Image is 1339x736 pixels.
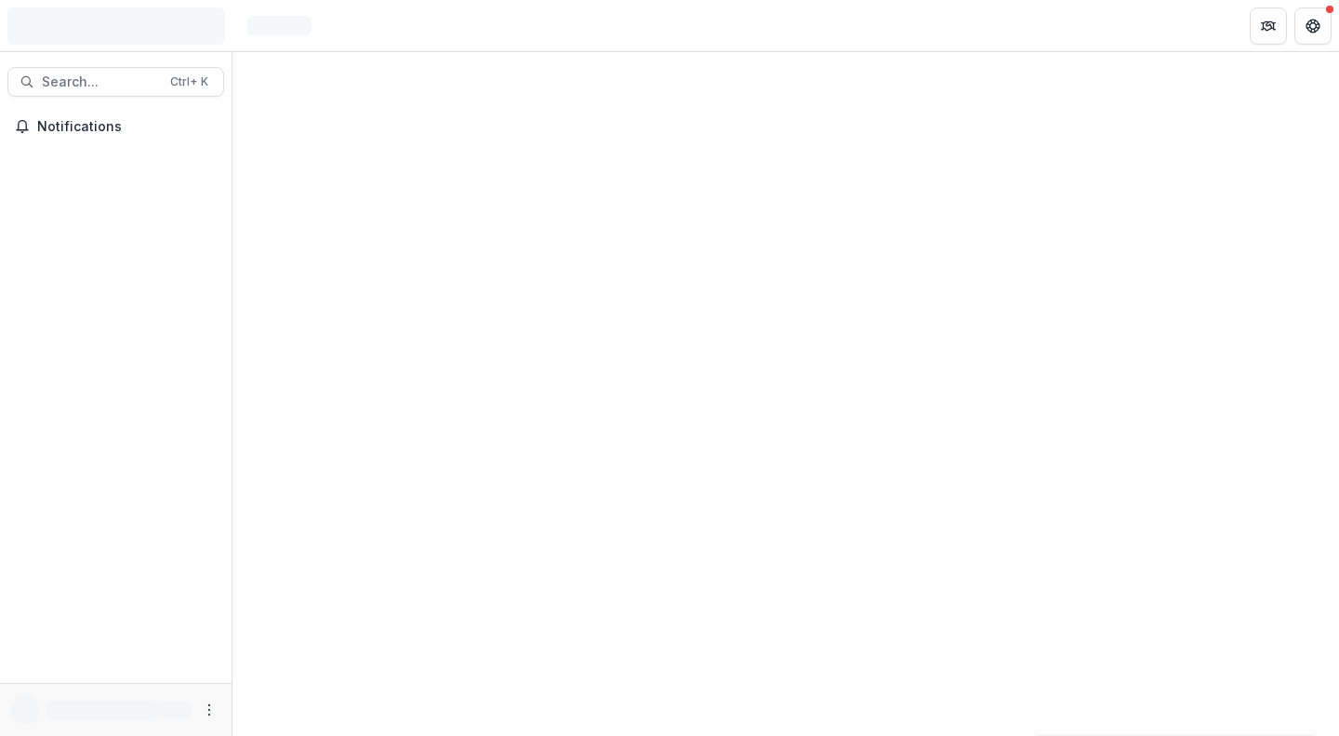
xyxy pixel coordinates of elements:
[166,72,212,92] div: Ctrl + K
[7,112,224,141] button: Notifications
[198,699,220,721] button: More
[42,74,159,90] span: Search...
[1294,7,1332,45] button: Get Help
[1250,7,1287,45] button: Partners
[240,12,319,39] nav: breadcrumb
[37,119,217,135] span: Notifications
[7,67,224,97] button: Search...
